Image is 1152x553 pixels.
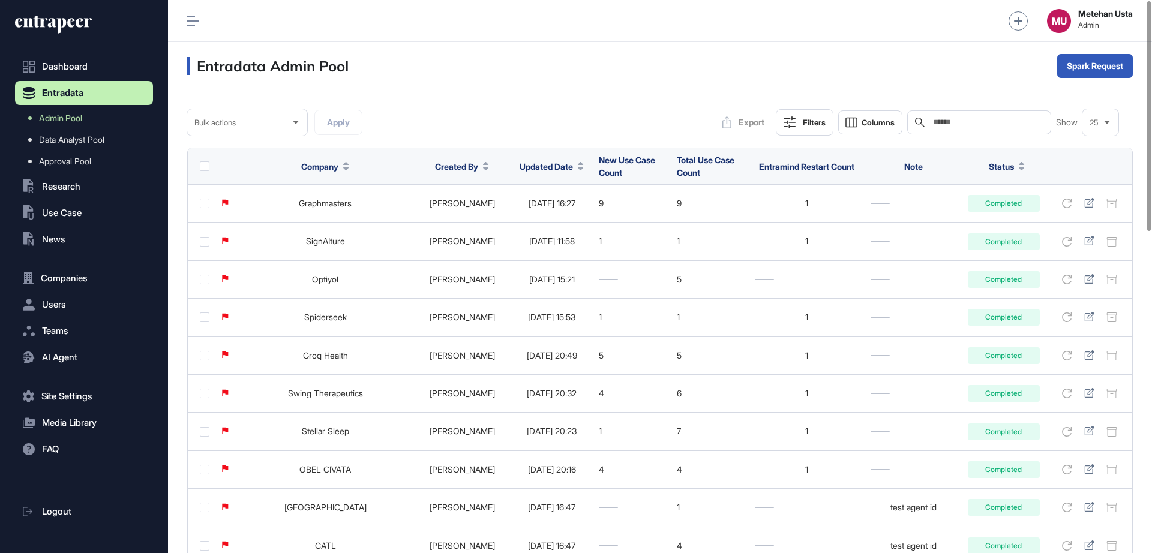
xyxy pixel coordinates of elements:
div: Completed [968,347,1040,364]
div: 1 [755,312,859,322]
span: Admin Pool [39,113,82,123]
span: FAQ [42,444,59,454]
button: Users [15,293,153,317]
a: [PERSON_NAME] [430,198,495,208]
button: Filters [776,109,833,136]
button: AI Agent [15,345,153,369]
a: Swing Therapeutics [288,388,363,398]
div: Completed [968,271,1040,288]
span: Use Case [42,208,82,218]
button: Updated Date [520,160,584,173]
a: Optiyol [312,274,338,284]
span: Data Analyst Pool [39,135,104,145]
a: Approval Pool [21,151,153,172]
div: 4 [599,465,665,474]
strong: Metehan Usta [1078,9,1133,19]
div: 7 [677,426,743,436]
div: 1 [755,236,859,246]
a: [PERSON_NAME] [430,540,495,551]
h3: Entradata Admin Pool [187,57,349,75]
span: Note [904,161,923,172]
div: 1 [599,312,665,322]
div: 5 [599,351,665,360]
span: Total Use Case Count [677,155,734,178]
div: [DATE] 15:21 [517,275,587,284]
button: Company [301,160,349,173]
div: Completed [968,499,1040,516]
span: Media Library [42,418,97,428]
a: [PERSON_NAME] [430,350,495,360]
div: [DATE] 16:47 [517,503,587,512]
div: [DATE] 15:53 [517,312,587,322]
span: Created By [435,160,478,173]
div: 1 [677,503,743,512]
div: Completed [968,195,1040,212]
div: 9 [599,199,665,208]
a: Graphmasters [299,198,352,208]
span: Bulk actions [194,118,236,127]
div: 1 [755,426,859,436]
div: [DATE] 20:32 [517,389,587,398]
a: Dashboard [15,55,153,79]
div: 5 [677,275,743,284]
span: Research [42,182,80,191]
button: MU [1047,9,1071,33]
button: Use Case [15,201,153,225]
span: Updated Date [520,160,573,173]
span: Entradata [42,88,83,98]
a: Spiderseek [304,312,347,322]
a: [PERSON_NAME] [430,388,495,398]
span: Companies [41,274,88,283]
button: FAQ [15,437,153,461]
span: Teams [42,326,68,336]
a: [PERSON_NAME] [430,464,495,474]
div: 4 [677,541,743,551]
button: Created By [435,160,489,173]
button: News [15,227,153,251]
span: Logout [42,507,71,516]
div: 1 [755,351,859,360]
span: Columns [862,118,895,127]
a: Data Analyst Pool [21,129,153,151]
div: 1 [755,389,859,398]
div: test agent id [871,541,955,551]
div: Completed [968,309,1040,326]
button: Columns [838,110,902,134]
button: Export [716,110,771,134]
span: Admin [1078,21,1133,29]
a: [PERSON_NAME] [430,312,495,322]
span: Site Settings [41,392,92,401]
div: Filters [803,118,826,127]
div: [DATE] 11:58 [517,236,587,246]
a: Admin Pool [21,107,153,129]
div: 6 [677,389,743,398]
div: 1 [677,236,743,246]
a: Stellar Sleep [302,426,349,436]
button: Companies [15,266,153,290]
div: Completed [968,385,1040,402]
span: 25 [1090,118,1099,127]
a: CATL [315,540,336,551]
span: AI Agent [42,353,77,362]
span: News [42,235,65,244]
a: Logout [15,500,153,524]
span: Show [1056,118,1078,127]
div: 1 [755,199,859,208]
button: Media Library [15,411,153,435]
div: test agent id [871,503,955,512]
a: [PERSON_NAME] [430,236,495,246]
button: Site Settings [15,384,153,408]
a: [PERSON_NAME] [430,274,495,284]
span: Dashboard [42,62,88,71]
button: Entradata [15,81,153,105]
div: 5 [677,351,743,360]
div: 1 [677,312,743,322]
div: 9 [677,199,743,208]
div: Completed [968,233,1040,250]
div: [DATE] 20:16 [517,465,587,474]
span: Company [301,160,338,173]
a: [PERSON_NAME] [430,426,495,436]
a: SignAIture [306,236,345,246]
div: Completed [968,423,1040,440]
